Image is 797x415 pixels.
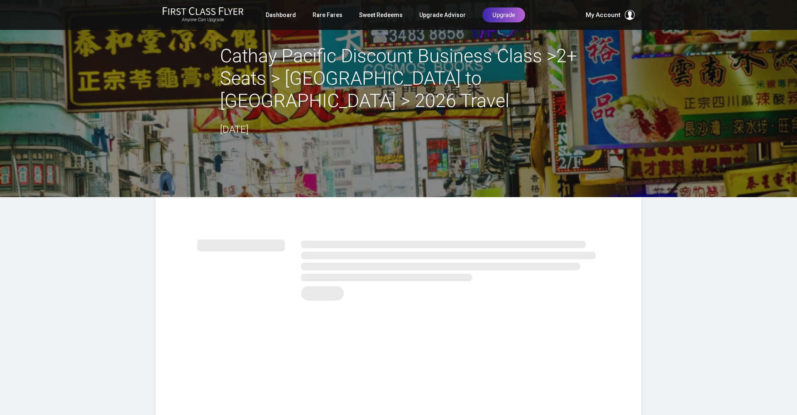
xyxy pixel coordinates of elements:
[419,7,466,22] a: Upgrade Advisor
[586,10,635,20] button: My Account
[586,10,621,20] span: My Account
[220,124,249,135] time: [DATE]
[197,230,600,305] img: summary.svg
[266,7,296,22] a: Dashboard
[482,7,525,22] a: Upgrade
[162,17,244,23] small: Anyone Can Upgrade
[162,7,244,15] img: First Class Flyer
[220,45,577,112] h2: Cathay Pacific Discount Business Class >2+ Seats > [GEOGRAPHIC_DATA] to [GEOGRAPHIC_DATA] > 2026 ...
[313,7,342,22] a: Rare Fares
[359,7,403,22] a: Sweet Redeems
[162,7,244,23] a: First Class FlyerAnyone Can Upgrade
